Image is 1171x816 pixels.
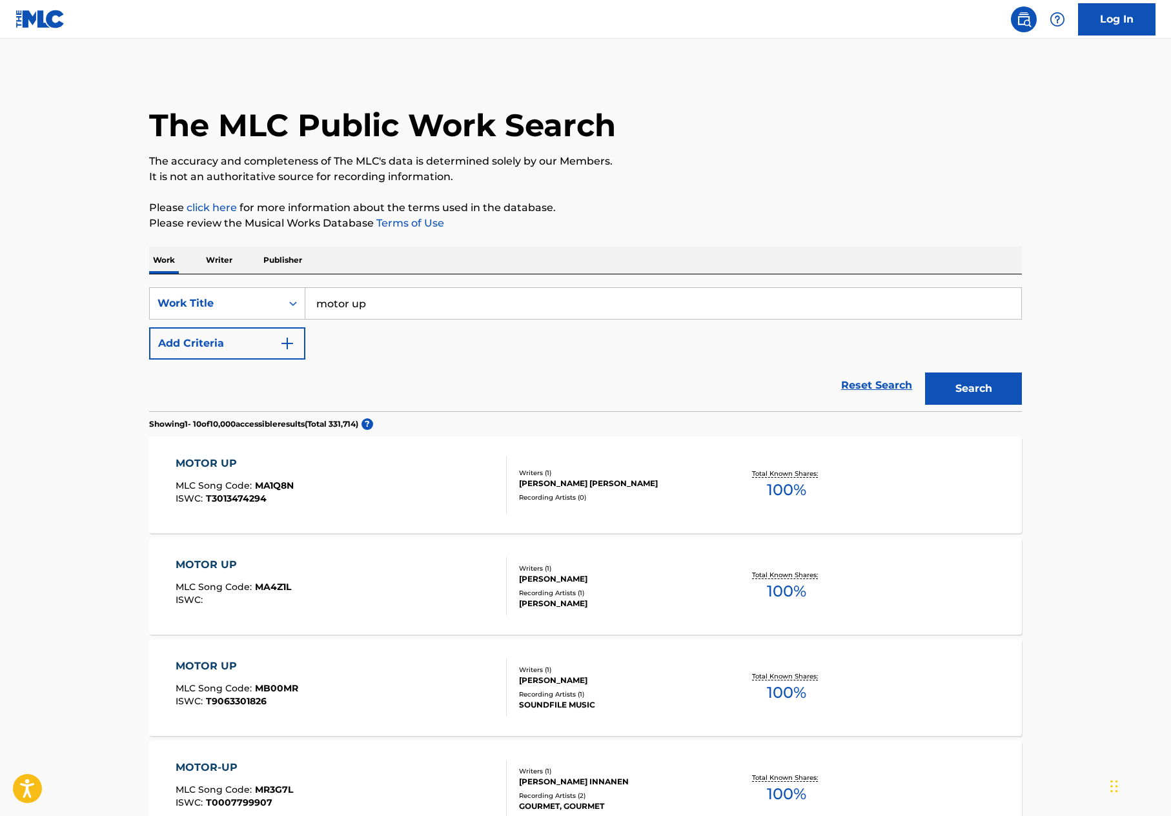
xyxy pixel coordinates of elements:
p: Please review the Musical Works Database [149,216,1022,231]
span: ISWC : [176,493,206,504]
p: Writer [202,247,236,274]
div: MOTOR UP [176,557,291,573]
a: MOTOR UPMLC Song Code:MA1Q8NISWC:T3013474294Writers (1)[PERSON_NAME] [PERSON_NAME]Recording Artis... [149,436,1022,533]
span: MLC Song Code : [176,581,255,593]
form: Search Form [149,287,1022,411]
div: Help [1044,6,1070,32]
span: MLC Song Code : [176,480,255,491]
img: MLC Logo [15,10,65,28]
h1: The MLC Public Work Search [149,106,616,145]
p: Showing 1 - 10 of 10,000 accessible results (Total 331,714 ) [149,418,358,430]
span: MLC Song Code : [176,682,255,694]
span: T0007799907 [206,797,272,808]
img: 9d2ae6d4665cec9f34b9.svg [280,336,295,351]
div: MOTOR UP [176,658,298,674]
span: ISWC : [176,594,206,606]
a: MOTOR UPMLC Song Code:MA4Z1LISWC:Writers (1)[PERSON_NAME]Recording Artists (1)[PERSON_NAME]Total ... [149,538,1022,635]
span: ISWC : [176,695,206,707]
span: 100 % [767,478,806,502]
a: click here [187,201,237,214]
div: Recording Artists ( 2 ) [519,791,714,801]
p: Work [149,247,179,274]
span: MR3G7L [255,784,293,795]
img: help [1050,12,1065,27]
div: Writers ( 1 ) [519,665,714,675]
div: [PERSON_NAME] [519,573,714,585]
div: [PERSON_NAME] [519,675,714,686]
button: Search [925,372,1022,405]
p: Total Known Shares: [752,773,821,782]
div: Writers ( 1 ) [519,468,714,478]
a: Terms of Use [374,217,444,229]
div: Work Title [158,296,274,311]
img: search [1016,12,1032,27]
div: [PERSON_NAME] INNANEN [519,776,714,788]
span: ? [361,418,373,430]
div: [PERSON_NAME] [PERSON_NAME] [519,478,714,489]
a: MOTOR UPMLC Song Code:MB00MRISWC:T9063301826Writers (1)[PERSON_NAME]Recording Artists (1)SOUNDFIL... [149,639,1022,736]
div: Drag [1110,767,1118,806]
span: 100 % [767,782,806,806]
div: Recording Artists ( 1 ) [519,588,714,598]
span: T3013474294 [206,493,267,504]
div: Writers ( 1 ) [519,766,714,776]
div: SOUNDFILE MUSIC [519,699,714,711]
span: T9063301826 [206,695,267,707]
iframe: Chat Widget [1106,754,1171,816]
p: The accuracy and completeness of The MLC's data is determined solely by our Members. [149,154,1022,169]
p: Publisher [260,247,306,274]
p: Total Known Shares: [752,469,821,478]
span: 100 % [767,681,806,704]
span: 100 % [767,580,806,603]
a: Reset Search [835,371,919,400]
div: MOTOR UP [176,456,294,471]
div: GOURMET, GOURMET [519,801,714,812]
a: Public Search [1011,6,1037,32]
button: Add Criteria [149,327,305,360]
a: Log In [1078,3,1156,36]
span: MB00MR [255,682,298,694]
span: MA4Z1L [255,581,291,593]
p: Total Known Shares: [752,570,821,580]
p: Total Known Shares: [752,671,821,681]
div: Writers ( 1 ) [519,564,714,573]
p: It is not an authoritative source for recording information. [149,169,1022,185]
span: ISWC : [176,797,206,808]
div: [PERSON_NAME] [519,598,714,609]
span: MA1Q8N [255,480,294,491]
div: Recording Artists ( 0 ) [519,493,714,502]
span: MLC Song Code : [176,784,255,795]
p: Please for more information about the terms used in the database. [149,200,1022,216]
div: Recording Artists ( 1 ) [519,689,714,699]
div: MOTOR-UP [176,760,293,775]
